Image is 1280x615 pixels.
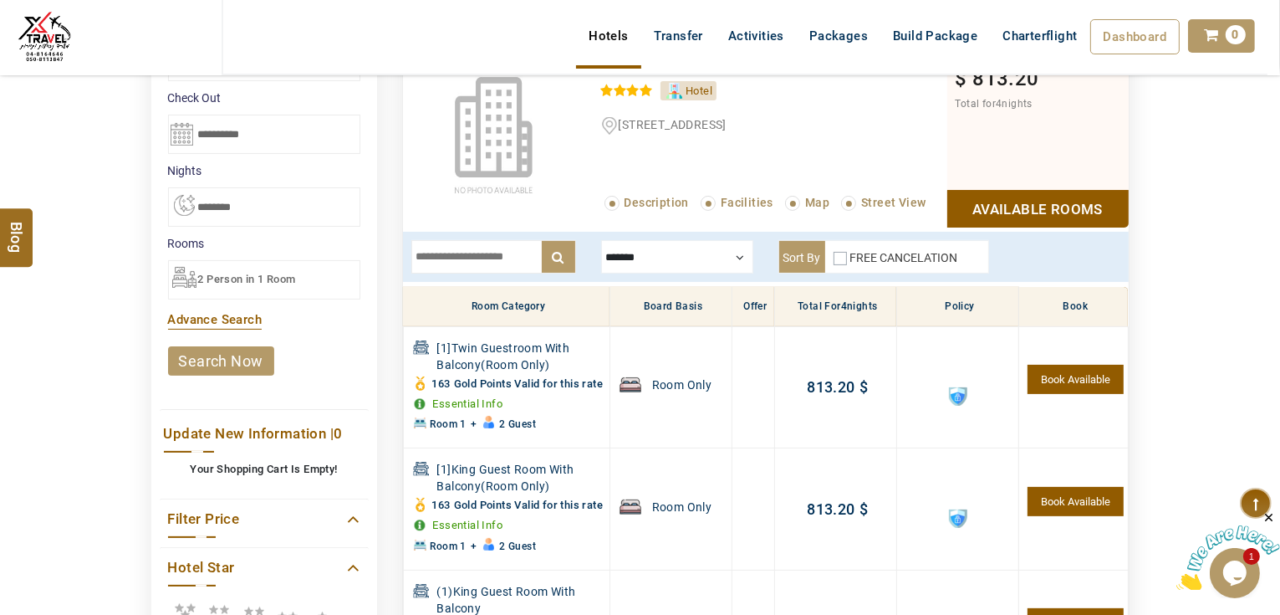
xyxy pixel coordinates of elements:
span: Room Only [652,499,712,515]
span: Map [805,196,829,209]
a: 1 Units [1028,365,1123,394]
th: Total for nights [774,287,896,327]
a: Update New Information |0 [164,423,365,445]
span: [STREET_ADDRESS] [619,118,727,131]
a: Build Package [880,19,990,53]
a: Charterflight [990,19,1089,53]
img: noimage.jpg [403,44,584,228]
th: Board Basis [609,287,732,327]
b: Your Shopping Cart Is Empty! [190,463,337,475]
a: Hotels [576,19,640,53]
span: Dashboard [1104,29,1167,44]
a: Hotel Star [168,556,360,579]
span: Room 1 [431,541,467,552]
th: Book [1019,287,1128,327]
span: 0 [334,425,342,442]
span: [1]Twin Guestroom With Balcony(Room Only) [437,340,605,373]
span: $ [855,378,868,396]
label: Sort By [779,241,825,273]
span: 4 [841,300,847,312]
img: The Royal Line Holidays [13,7,76,70]
th: Offer [732,287,774,327]
a: 0 [1188,19,1255,53]
a: Transfer [641,19,716,53]
a: Essential Info [433,519,503,531]
span: 2 Guest [499,418,536,430]
iframe: chat widget [1176,510,1280,590]
span: Room Only [652,377,712,393]
label: Rooms [168,235,360,252]
a: 1 Units [1028,487,1123,516]
span: Description [625,196,689,209]
span: Blog [6,221,28,235]
span: 2 Person in 1 Room [198,273,296,285]
a: Essential Info [433,397,503,410]
a: Packages [797,19,880,53]
label: nights [168,162,360,179]
th: Room Category [403,287,609,327]
a: Show Rooms [947,190,1129,228]
span: + [471,418,477,430]
span: + [471,541,477,552]
a: Filter Price [168,508,360,530]
span: 163 [432,499,451,511]
span: Charterflight [1002,28,1077,44]
span: 813.20 [807,500,854,518]
span: 2 Guest [499,541,536,552]
a: 813.20$ [807,378,868,396]
span: Street View [861,196,926,209]
span: 163 [432,377,451,390]
span: [1]King Guest Room With Balcony(Room Only) [437,461,605,495]
label: FREE CANCELATION [850,251,958,264]
th: Policy [896,287,1018,327]
span: Room 1 [431,418,467,430]
a: Activities [716,19,797,53]
a: Advance Search [168,312,263,327]
span: $ [855,500,868,518]
span: Facilities [721,196,773,209]
a: search now [168,346,274,376]
a: 813.20$ [807,500,868,518]
span: 0 [1226,25,1246,44]
span: 813.20 [807,378,854,396]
